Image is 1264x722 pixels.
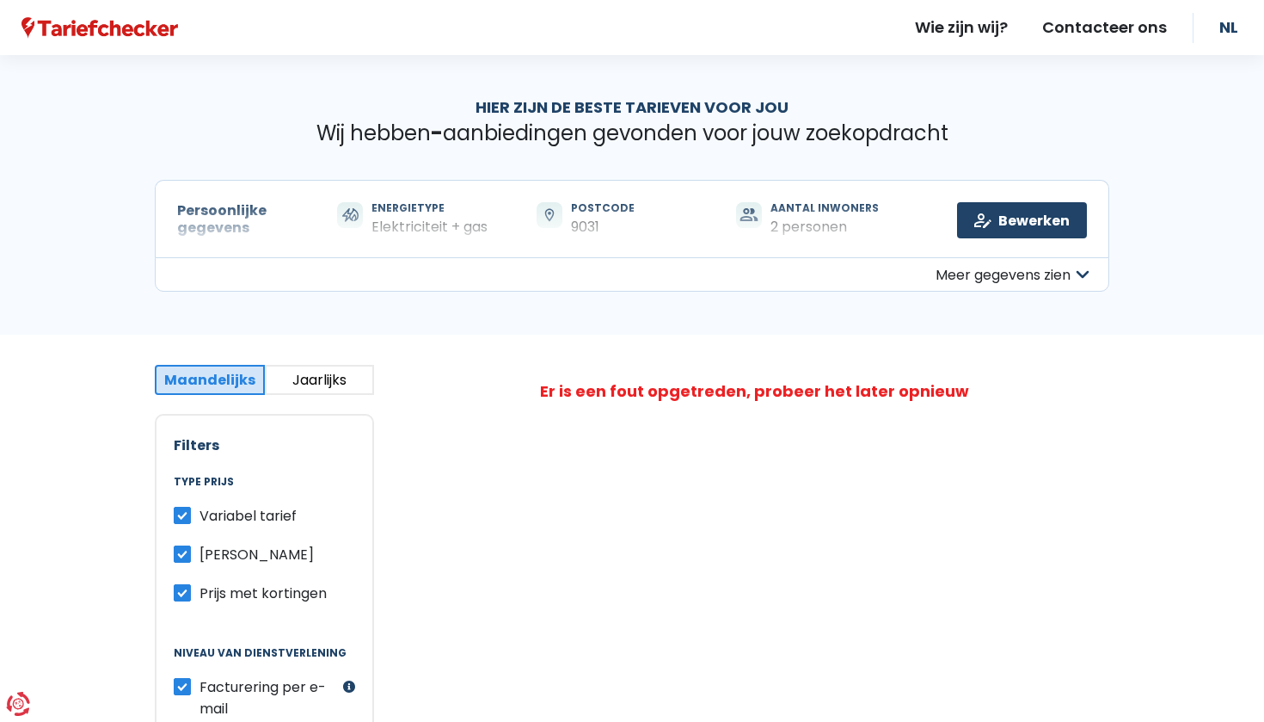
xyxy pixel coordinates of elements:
[155,257,1109,292] button: Meer gegevens zien
[155,121,1109,146] p: Wij hebben aanbiedingen gevonden voor jouw zoekopdracht
[199,545,314,565] span: [PERSON_NAME]
[431,119,443,147] span: -
[21,16,178,39] a: Tariefchecker
[155,98,1109,117] h1: Hier zijn de beste tarieven voor jou
[199,676,339,719] label: Facturering per e-mail
[957,202,1087,238] a: Bewerken
[174,476,355,505] legend: Type prijs
[199,506,297,526] span: Variabel tarief
[540,382,970,401] div: Er is een fout opgetreden, probeer het later opnieuw
[199,583,327,603] span: Prijs met kortingen
[155,365,265,395] button: Maandelijks
[174,647,355,676] legend: Niveau van dienstverlening
[265,365,375,395] button: Jaarlijks
[21,17,178,39] img: Tariefchecker logo
[174,437,355,454] h2: Filters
